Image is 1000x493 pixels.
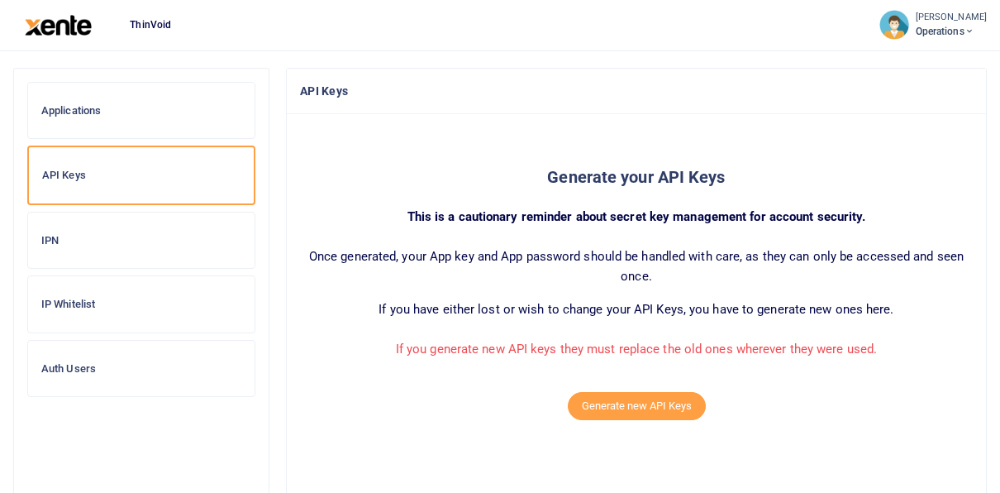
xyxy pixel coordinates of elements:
p: This is a cautionary reminder about secret key management for account security. [300,207,973,227]
a: Applications [27,82,255,140]
small: [PERSON_NAME] [916,11,987,25]
h5: Generate your API Keys [300,167,973,187]
h6: Auth Users [41,362,241,376]
img: profile-user [879,10,909,40]
p: Once generated, your App key and App password should be handled with care, as they can only be ac... [300,247,973,286]
img: logo-large [25,15,92,36]
p: If you have either lost or wish to change your API Keys, you have to generate new ones here. [300,299,973,319]
a: Auth Users [27,340,255,398]
a: profile-user [PERSON_NAME] Operations [879,10,987,40]
span: Operations [916,24,987,39]
a: IP Whitelist [27,275,255,333]
a: API Keys [27,146,255,205]
h4: API Keys [300,82,973,100]
span: ThinVoid [123,17,178,32]
a: logo-large logo-large [25,18,92,31]
h6: IP Whitelist [41,298,241,311]
h6: Applications [41,104,241,117]
p: If you generate new API keys they must replace the old ones wherever they were used. [300,339,973,359]
a: IPN [27,212,255,270]
button: Generate new API Keys [568,392,706,420]
h6: API Keys [42,169,240,182]
h6: IPN [41,234,241,247]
